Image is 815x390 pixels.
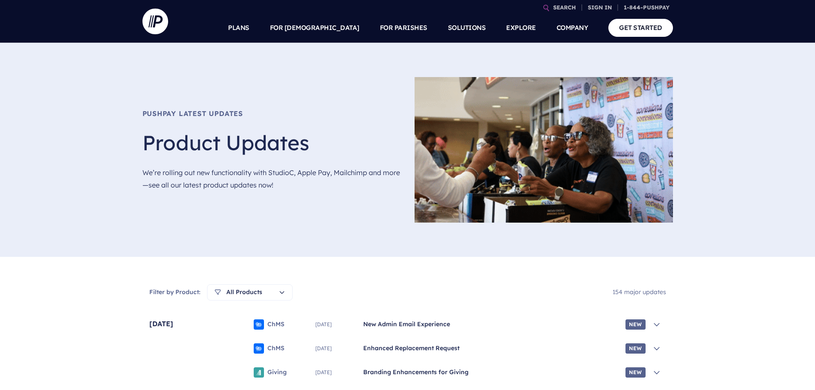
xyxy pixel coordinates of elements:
span: All Products [214,288,262,297]
span: New [625,343,646,354]
span: New [625,367,646,378]
span: New [625,319,646,330]
h1: Product Updates [142,132,401,153]
span: Giving [267,368,287,377]
span: Filter by Product: [149,288,200,297]
button: All Products [207,284,293,301]
a: COMPANY [557,13,588,43]
img: Wu8uyGq4QNLFeSviyBY32K.jpg [415,77,673,223]
span: Pushpay Latest Updates [142,108,401,119]
a: FOR PARISHES [380,13,427,43]
span: ChMS [267,320,285,329]
a: GET STARTED [608,19,673,36]
span: Branding Enhancements for Giving [363,368,622,377]
a: FOR [DEMOGRAPHIC_DATA] [270,13,359,43]
span: New Admin Email Experience [363,320,622,329]
p: We’re rolling out new functionality with StudioC, Apple Pay, Mailchimp and more—see all our lates... [142,167,401,191]
span: [DATE] [315,322,356,327]
span: Enhanced Replacement Request [363,344,622,353]
a: SOLUTIONS [448,13,486,43]
span: [DATE] [315,346,356,351]
span: ChMS [267,344,285,353]
a: EXPLORE [506,13,536,43]
span: 154 major updates [613,288,666,296]
span: [DATE] [315,370,356,375]
a: PLANS [228,13,249,43]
